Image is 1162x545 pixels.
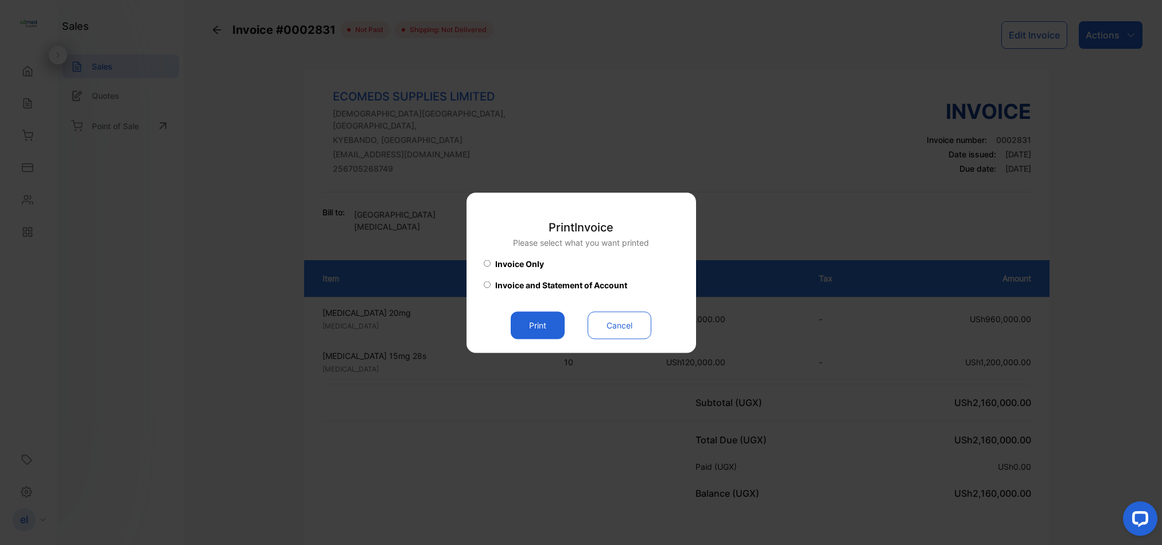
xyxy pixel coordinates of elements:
span: Invoice Only [495,257,544,269]
button: Print [511,311,565,339]
button: Cancel [588,311,651,339]
p: Please select what you want printed [513,236,649,248]
span: Invoice and Statement of Account [495,279,627,291]
p: Print Invoice [513,218,649,235]
iframe: LiveChat chat widget [1114,497,1162,545]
